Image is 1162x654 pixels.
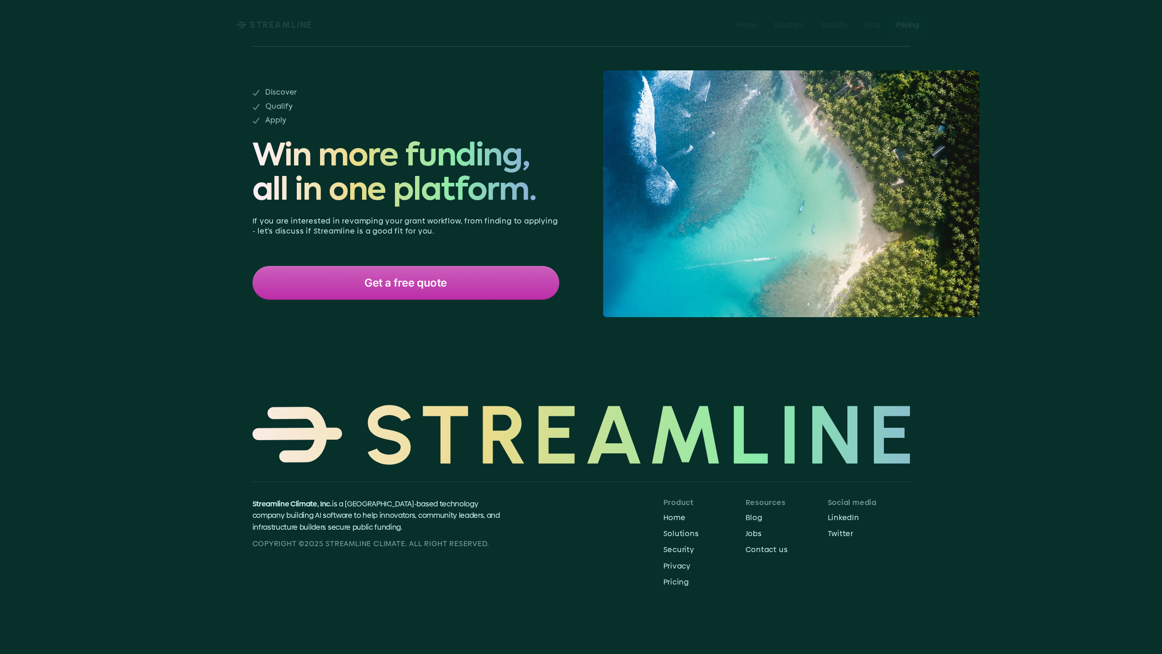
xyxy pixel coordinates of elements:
p: If you are interested in revamping your grant workflow, from finding to applying - let’s discuss ... [252,216,559,237]
a: Blog [746,510,828,525]
p: Discover [265,88,389,98]
a: Pricing [889,16,926,32]
a: STREAMLINE [236,19,312,30]
span: Win more funding, all in one platform. [252,140,559,209]
p: Solutions [663,529,746,538]
p: Blog [746,513,828,522]
a: Home [663,510,746,525]
a: Home [729,16,764,32]
p: Pricing [896,20,919,29]
p: Contact us [746,545,828,554]
a: Pricing [663,575,746,589]
p: Twitter [828,529,910,538]
a: Twitter [828,526,910,541]
a: Security [814,16,855,32]
p: Get a free quote [364,277,447,289]
p: Blog [865,20,880,29]
p: Qualify [265,102,389,112]
p: Jobs [746,529,828,538]
p: STREAMLINE [249,19,312,30]
p: Social media [828,498,910,507]
p: Resources [746,498,828,507]
a: Jobs [746,526,828,541]
p: Product [663,498,746,507]
a: Privacy [663,559,746,573]
a: Get a free quote [252,266,559,300]
p: Security [821,20,848,29]
p: Pricing [663,578,746,586]
p: Home [663,513,746,522]
p: Security [663,545,746,554]
p: Privacy [663,562,746,570]
p: Solutions [773,20,804,29]
p: Home [736,20,757,29]
a: Security [663,542,746,557]
a: Blog [857,16,887,32]
span: Streamline Climate, Inc. [252,499,332,509]
p: Copyright ©2025 Streamline CLIMATE. all right reserved. [252,538,510,550]
p: is a [GEOGRAPHIC_DATA]-based technology company building AI software to help innovators, communit... [252,498,510,533]
p: LinkedIn [828,513,910,522]
a: LinkedIn [828,510,910,525]
p: Apply [265,116,389,126]
a: Contact us [746,542,828,557]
